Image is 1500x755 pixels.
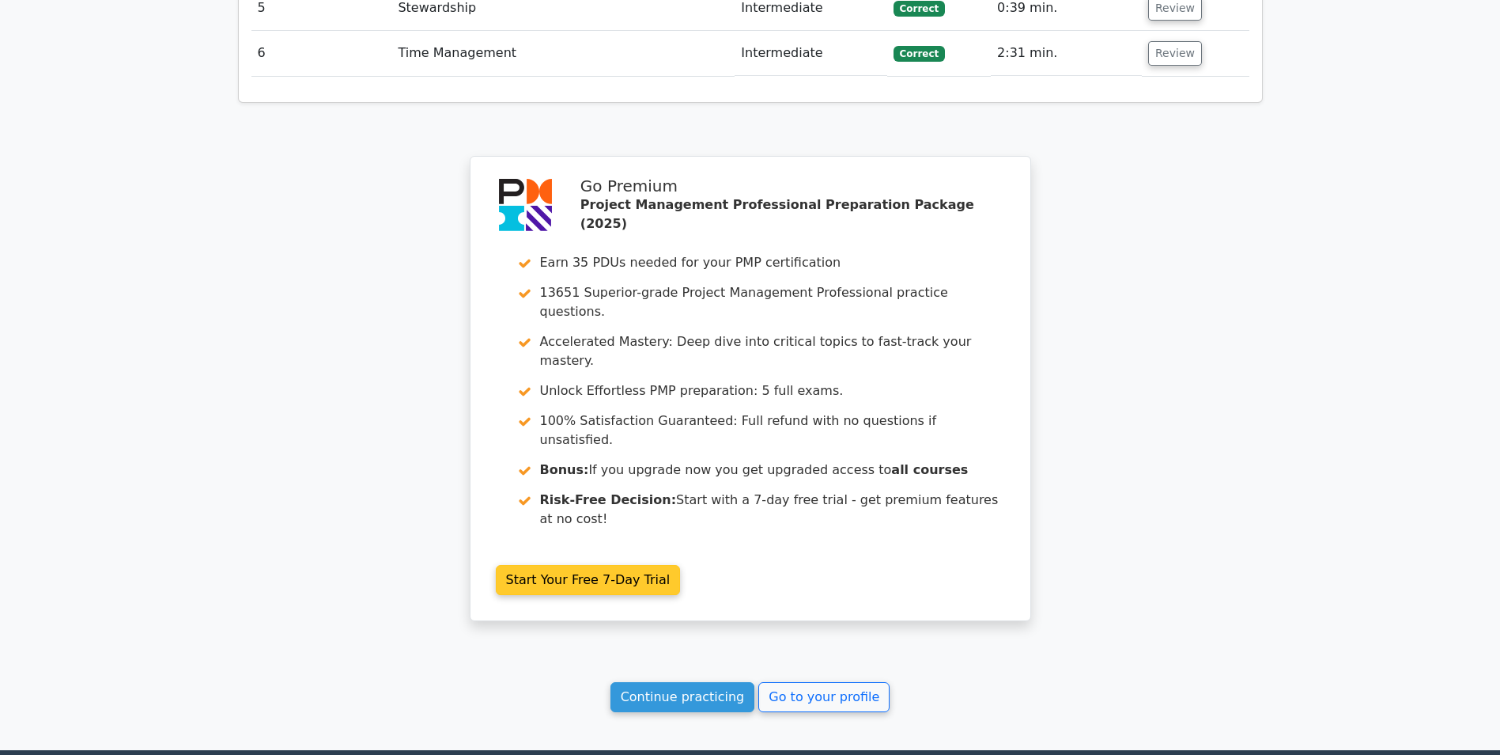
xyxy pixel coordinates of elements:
[991,31,1142,76] td: 2:31 min.
[496,565,681,595] a: Start Your Free 7-Day Trial
[391,31,735,76] td: Time Management
[251,31,392,76] td: 6
[758,682,890,712] a: Go to your profile
[894,1,945,17] span: Correct
[610,682,755,712] a: Continue practicing
[1148,41,1202,66] button: Review
[894,46,945,62] span: Correct
[735,31,886,76] td: Intermediate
